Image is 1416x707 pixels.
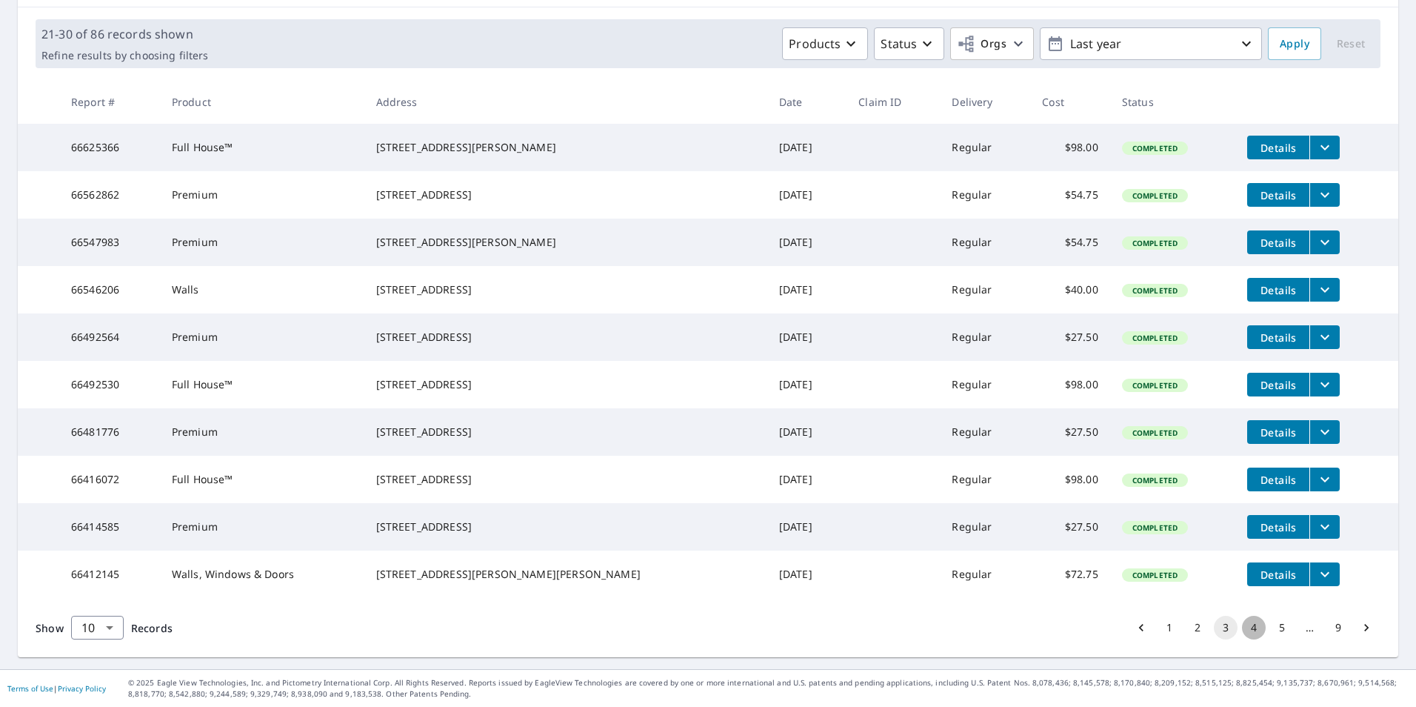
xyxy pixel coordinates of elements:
span: Details [1256,141,1300,155]
td: $27.50 [1030,503,1110,551]
button: filesDropdownBtn-66562862 [1309,183,1340,207]
td: 66546206 [59,266,160,313]
th: Report # [59,80,160,124]
td: $54.75 [1030,171,1110,219]
td: 66625366 [59,124,160,171]
button: Go to previous page [1129,616,1153,640]
td: Regular [940,456,1030,503]
td: $72.75 [1030,551,1110,598]
td: 66412145 [59,551,160,598]
button: detailsBtn-66492530 [1247,373,1309,396]
span: Orgs [957,35,1006,53]
td: $98.00 [1030,361,1110,408]
button: page 3 [1214,616,1238,640]
td: Regular [940,266,1030,313]
button: detailsBtn-66492564 [1247,325,1309,349]
td: [DATE] [767,266,847,313]
td: $98.00 [1030,456,1110,503]
div: [STREET_ADDRESS][PERSON_NAME][PERSON_NAME] [376,567,755,582]
td: [DATE] [767,503,847,551]
button: Last year [1040,27,1262,60]
button: detailsBtn-66414585 [1247,515,1309,539]
span: Show [36,621,64,635]
span: Completed [1123,428,1186,438]
p: | [7,684,106,693]
button: filesDropdownBtn-66547983 [1309,230,1340,254]
span: Details [1256,568,1300,582]
td: [DATE] [767,124,847,171]
td: Full House™ [160,456,364,503]
td: [DATE] [767,171,847,219]
td: Full House™ [160,124,364,171]
td: Regular [940,219,1030,266]
span: Completed [1123,333,1186,343]
td: 66416072 [59,456,160,503]
td: Full House™ [160,361,364,408]
button: Go to next page [1355,616,1378,640]
span: Completed [1123,190,1186,201]
span: Completed [1123,570,1186,580]
td: Walls, Windows & Doors [160,551,364,598]
td: Premium [160,219,364,266]
td: $98.00 [1030,124,1110,171]
td: Regular [940,124,1030,171]
button: filesDropdownBtn-66625366 [1309,136,1340,159]
div: 10 [71,607,124,648]
td: $40.00 [1030,266,1110,313]
button: detailsBtn-66562862 [1247,183,1309,207]
button: Go to page 2 [1186,616,1209,640]
button: filesDropdownBtn-66412145 [1309,562,1340,586]
td: Regular [940,361,1030,408]
button: Products [782,27,868,60]
td: 66562862 [59,171,160,219]
button: filesDropdownBtn-66414585 [1309,515,1340,539]
nav: pagination navigation [1127,616,1380,640]
td: Regular [940,551,1030,598]
span: Details [1256,188,1300,202]
div: [STREET_ADDRESS][PERSON_NAME] [376,140,755,155]
button: Go to page 4 [1242,616,1266,640]
span: Completed [1123,380,1186,391]
span: Details [1256,473,1300,487]
button: Status [874,27,944,60]
span: Completed [1123,143,1186,153]
button: filesDropdownBtn-66546206 [1309,278,1340,302]
span: Details [1256,425,1300,439]
td: 66492564 [59,313,160,361]
td: Premium [160,171,364,219]
button: filesDropdownBtn-66492530 [1309,373,1340,396]
th: Product [160,80,364,124]
td: Regular [940,313,1030,361]
div: [STREET_ADDRESS] [376,282,755,297]
p: © 2025 Eagle View Technologies, Inc. and Pictometry International Corp. All Rights Reserved. Repo... [128,677,1409,700]
td: [DATE] [767,219,847,266]
th: Cost [1030,80,1110,124]
button: filesDropdownBtn-66492564 [1309,325,1340,349]
td: 66481776 [59,408,160,456]
td: [DATE] [767,408,847,456]
th: Status [1110,80,1236,124]
span: Completed [1123,475,1186,485]
td: Premium [160,313,364,361]
td: $27.50 [1030,408,1110,456]
td: [DATE] [767,551,847,598]
span: Completed [1123,285,1186,296]
th: Address [364,80,767,124]
button: detailsBtn-66481776 [1247,420,1309,444]
p: Refine results by choosing filters [41,49,208,62]
td: $54.75 [1030,219,1110,266]
td: Premium [160,503,364,551]
button: detailsBtn-66412145 [1247,562,1309,586]
td: [DATE] [767,456,847,503]
div: [STREET_ADDRESS] [376,472,755,487]
span: Records [131,621,173,635]
button: Orgs [950,27,1034,60]
button: detailsBtn-66625366 [1247,136,1309,159]
div: [STREET_ADDRESS] [376,520,755,534]
button: Go to page 1 [1158,616,1181,640]
span: Details [1256,331,1300,345]
span: Details [1256,378,1300,392]
td: Premium [160,408,364,456]
th: Claim ID [846,80,940,124]
td: [DATE] [767,361,847,408]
